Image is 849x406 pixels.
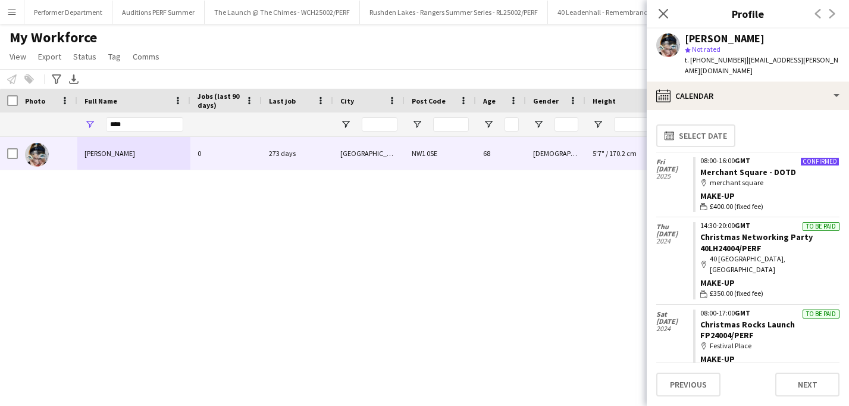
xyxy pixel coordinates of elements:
[433,117,469,132] input: Post Code Filter Input
[656,325,693,332] span: 2024
[333,137,405,170] div: [GEOGRAPHIC_DATA]
[647,82,849,110] div: Calendar
[710,201,763,212] span: £400.00 (fixed fee)
[656,373,720,396] button: Previous
[700,190,839,201] div: Make-up
[614,117,697,132] input: Height Filter Input
[735,308,750,317] span: GMT
[656,238,693,245] span: 2024
[269,96,296,105] span: Last job
[340,96,354,105] span: City
[700,167,796,177] a: Merchant Square - DOTD
[405,137,476,170] div: NW1 0SE
[10,29,97,46] span: My Workforce
[412,119,422,130] button: Open Filter Menu
[685,33,765,44] div: [PERSON_NAME]
[656,223,693,230] span: Thu
[700,354,839,364] div: Make-up
[198,92,240,110] span: Jobs (last 90 days)
[25,143,49,167] img: Wendy Olver
[25,96,45,105] span: Photo
[803,222,839,231] div: To be paid
[700,319,795,341] a: Christmas Rocks Launch FP24004/PERF
[700,277,839,288] div: Make-up
[533,119,544,130] button: Open Filter Menu
[84,149,135,158] span: [PERSON_NAME]
[362,117,397,132] input: City Filter Input
[656,158,693,165] span: Fri
[483,96,496,105] span: Age
[700,310,839,317] div: 08:00-17:00
[710,288,763,299] span: £350.00 (fixed fee)
[108,51,121,62] span: Tag
[49,72,64,86] app-action-btn: Advanced filters
[735,221,750,230] span: GMT
[593,96,616,105] span: Height
[700,157,839,164] div: 08:00-16:00
[33,49,66,64] a: Export
[593,119,603,130] button: Open Filter Menu
[533,96,559,105] span: Gender
[73,51,96,62] span: Status
[190,137,262,170] div: 0
[554,117,578,132] input: Gender Filter Input
[84,96,117,105] span: Full Name
[262,137,333,170] div: 273 days
[656,173,693,180] span: 2025
[106,117,183,132] input: Full Name Filter Input
[803,310,839,318] div: To be paid
[10,51,26,62] span: View
[656,230,693,238] span: [DATE]
[476,137,526,170] div: 68
[656,124,735,147] button: Select date
[340,119,351,130] button: Open Filter Menu
[84,119,95,130] button: Open Filter Menu
[548,1,734,24] button: 40 Leadenhall - Remembrance Band - 40LH25002/PERF
[647,6,849,21] h3: Profile
[412,96,446,105] span: Post Code
[67,72,81,86] app-action-btn: Export XLSX
[38,51,61,62] span: Export
[656,311,693,318] span: Sat
[585,137,704,170] div: 5'7" / 170.2 cm
[112,1,205,24] button: Auditions PERF Summer
[775,373,839,396] button: Next
[205,1,360,24] button: The Launch @ The Chimes - WCH25002/PERF
[24,1,112,24] button: Performer Department
[483,119,494,130] button: Open Filter Menu
[685,55,838,75] span: | [EMAIL_ADDRESS][PERSON_NAME][DOMAIN_NAME]
[735,156,750,165] span: GMT
[68,49,101,64] a: Status
[133,51,159,62] span: Comms
[104,49,126,64] a: Tag
[128,49,164,64] a: Comms
[656,165,693,173] span: [DATE]
[700,177,839,188] div: merchant square
[700,254,839,275] div: 40 [GEOGRAPHIC_DATA], [GEOGRAPHIC_DATA]
[685,55,747,64] span: t. [PHONE_NUMBER]
[5,49,31,64] a: View
[360,1,548,24] button: Rushden Lakes - Rangers Summer Series - RL25002/PERF
[800,157,839,166] div: Confirmed
[700,232,813,253] a: Christmas Networking Party 40LH24004/PERF
[700,222,839,229] div: 14:30-20:00
[505,117,519,132] input: Age Filter Input
[700,341,839,351] div: Festival Place
[656,318,693,325] span: [DATE]
[692,45,720,54] span: Not rated
[526,137,585,170] div: [DEMOGRAPHIC_DATA]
